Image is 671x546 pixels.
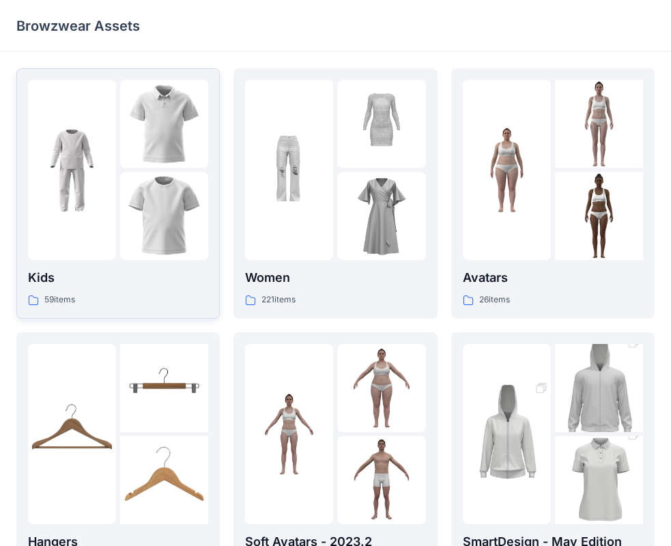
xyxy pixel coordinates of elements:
p: 26 items [479,293,510,307]
img: folder 2 [337,80,425,168]
p: 221 items [261,293,296,307]
a: folder 1folder 2folder 3Kids59items [16,68,220,319]
img: folder 1 [463,126,551,214]
img: folder 2 [120,80,208,168]
img: folder 3 [120,436,208,524]
img: folder 3 [337,436,425,524]
img: folder 1 [28,390,116,478]
img: folder 1 [245,126,333,214]
p: Browzwear Assets [16,16,140,35]
a: folder 1folder 2folder 3Women221items [233,68,437,319]
img: folder 1 [245,390,333,478]
img: folder 3 [120,172,208,260]
p: Avatars [463,268,643,287]
p: 59 items [44,293,75,307]
img: folder 2 [555,322,643,455]
a: folder 1folder 2folder 3Avatars26items [451,68,655,319]
img: folder 1 [463,368,551,500]
img: folder 2 [120,344,208,432]
p: Kids [28,268,208,287]
img: folder 3 [337,172,425,260]
p: Women [245,268,425,287]
img: folder 2 [555,80,643,168]
img: folder 2 [337,344,425,432]
img: folder 3 [555,172,643,260]
img: folder 1 [28,126,116,214]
